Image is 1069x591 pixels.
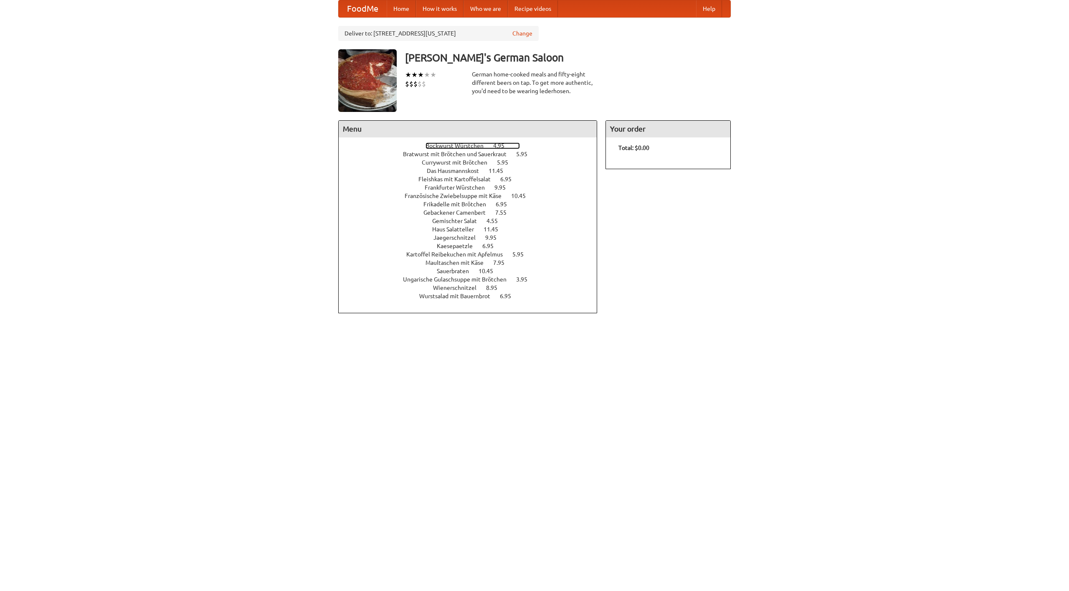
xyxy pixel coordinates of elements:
[479,268,502,274] span: 10.45
[338,26,539,41] div: Deliver to: [STREET_ADDRESS][US_STATE]
[424,70,430,79] li: ★
[387,0,416,17] a: Home
[696,0,722,17] a: Help
[405,193,541,199] a: Französische Zwiebelsuppe mit Käse 10.45
[464,0,508,17] a: Who we are
[511,193,534,199] span: 10.45
[423,201,494,208] span: Frikadelle mit Brötchen
[472,70,597,95] div: German home-cooked meals and fifty-eight different beers on tap. To get more authentic, you'd nee...
[425,184,521,191] a: Frankfurter Würstchen 9.95
[485,234,505,241] span: 9.95
[432,218,485,224] span: Gemischter Salat
[423,209,522,216] a: Gebackener Camenbert 7.55
[495,209,515,216] span: 7.55
[437,268,509,274] a: Sauerbraten 10.45
[437,243,481,249] span: Kaesepaetzle
[426,142,520,149] a: Bockwurst Würstchen 4.95
[339,121,597,137] h4: Menu
[484,226,507,233] span: 11.45
[426,259,492,266] span: Maultaschen mit Käse
[433,234,512,241] a: Jaegerschnitzel 9.95
[427,167,487,174] span: Das Hausmannskost
[433,284,513,291] a: Wienerschnitzel 8.95
[433,284,485,291] span: Wienerschnitzel
[423,201,522,208] a: Frikadelle mit Brötchen 6.95
[426,259,520,266] a: Maultaschen mit Käse 7.95
[418,79,422,89] li: $
[482,243,502,249] span: 6.95
[403,151,543,157] a: Bratwurst mit Brötchen und Sauerkraut 5.95
[437,268,477,274] span: Sauerbraten
[339,0,387,17] a: FoodMe
[406,251,511,258] span: Kartoffel Reibekuchen mit Apfelmus
[494,184,514,191] span: 9.95
[489,167,512,174] span: 11.45
[423,209,494,216] span: Gebackener Camenbert
[516,151,536,157] span: 5.95
[493,142,513,149] span: 4.95
[405,193,510,199] span: Französische Zwiebelsuppe mit Käse
[338,49,397,112] img: angular.jpg
[432,218,513,224] a: Gemischter Salat 4.55
[406,251,539,258] a: Kartoffel Reibekuchen mit Apfelmus 5.95
[419,293,499,299] span: Wurstsalad mit Bauernbrot
[433,234,484,241] span: Jaegerschnitzel
[418,176,499,183] span: Fleishkas mit Kartoffelsalat
[493,259,513,266] span: 7.95
[405,49,731,66] h3: [PERSON_NAME]'s German Saloon
[437,243,509,249] a: Kaesepaetzle 6.95
[411,70,418,79] li: ★
[403,151,515,157] span: Bratwurst mit Brötchen und Sauerkraut
[606,121,730,137] h4: Your order
[422,159,496,166] span: Currywurst mit Brötchen
[427,167,519,174] a: Das Hausmannskost 11.45
[432,226,514,233] a: Haus Salatteller 11.45
[512,251,532,258] span: 5.95
[430,70,436,79] li: ★
[416,0,464,17] a: How it works
[618,145,649,151] b: Total: $0.00
[500,293,519,299] span: 6.95
[418,176,527,183] a: Fleishkas mit Kartoffelsalat 6.95
[496,201,515,208] span: 6.95
[486,284,506,291] span: 8.95
[418,70,424,79] li: ★
[497,159,517,166] span: 5.95
[432,226,482,233] span: Haus Salatteller
[486,218,506,224] span: 4.55
[508,0,558,17] a: Recipe videos
[403,276,515,283] span: Ungarische Gulaschsuppe mit Brötchen
[500,176,520,183] span: 6.95
[425,184,493,191] span: Frankfurter Würstchen
[413,79,418,89] li: $
[512,29,532,38] a: Change
[405,70,411,79] li: ★
[516,276,536,283] span: 3.95
[422,79,426,89] li: $
[419,293,527,299] a: Wurstsalad mit Bauernbrot 6.95
[422,159,524,166] a: Currywurst mit Brötchen 5.95
[405,79,409,89] li: $
[409,79,413,89] li: $
[426,142,492,149] span: Bockwurst Würstchen
[403,276,543,283] a: Ungarische Gulaschsuppe mit Brötchen 3.95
